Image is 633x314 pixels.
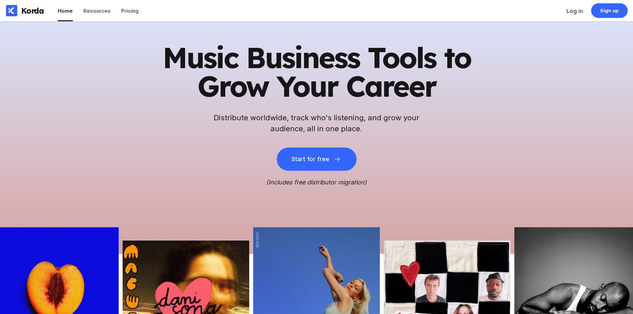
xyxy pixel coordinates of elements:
div: Sign up [600,7,619,14]
a: Sign up [591,3,628,18]
div: Resources [83,8,111,14]
h2: Distribute worldwide, track who's listening, and grow your audience, all in one place. [210,112,423,134]
i: (Includes free distributor migration) [266,179,367,186]
div: Pricing [121,8,139,14]
button: Start for free [277,148,357,171]
div: Start for free [291,156,329,162]
h1: Music Business Tools to Grow Your Career [154,43,479,100]
div: Korda [21,6,44,16]
div: Log in [567,8,583,14]
div: Home [58,8,73,14]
